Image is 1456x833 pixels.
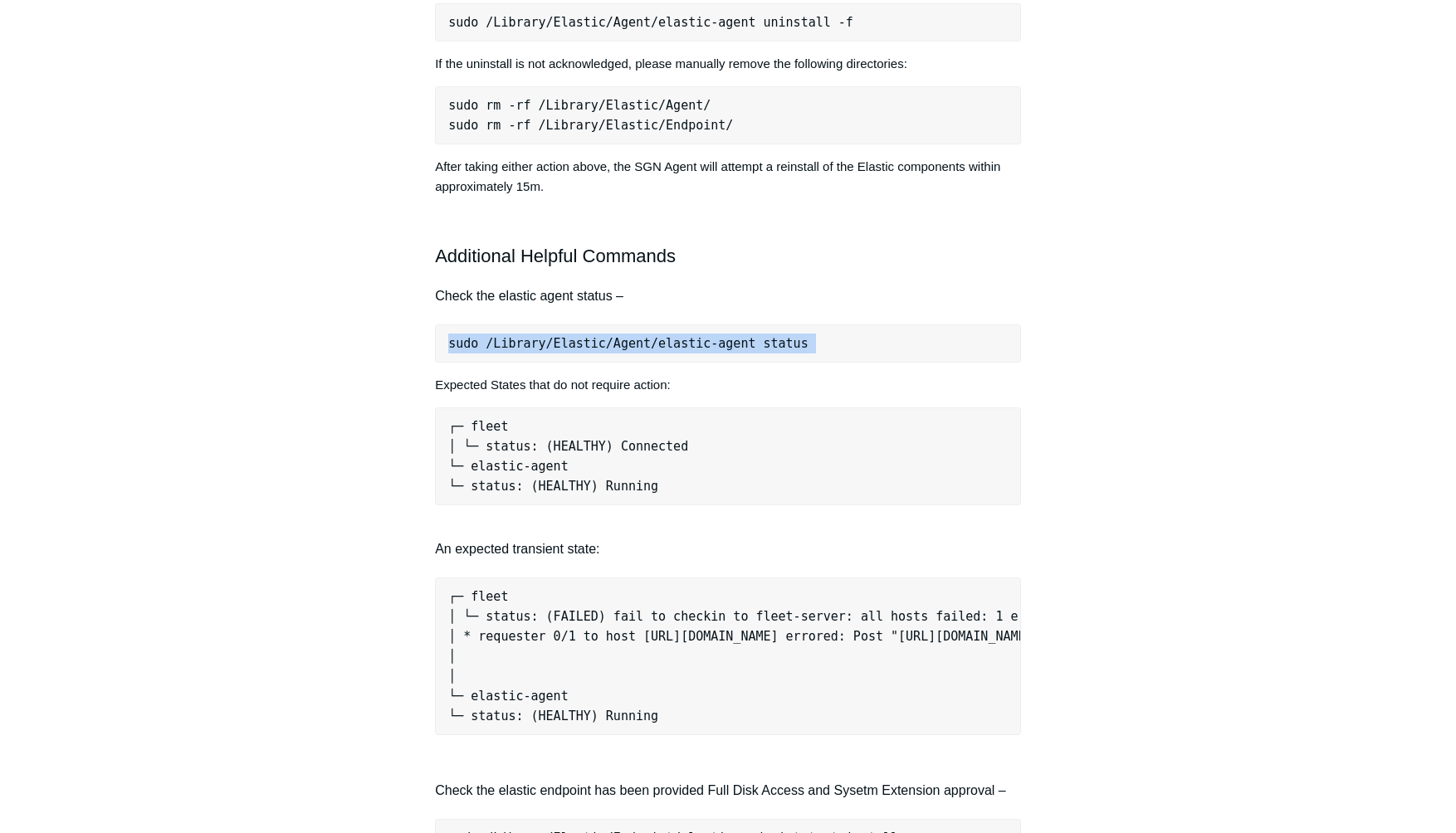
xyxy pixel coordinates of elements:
h4: Check the elastic agent status – [435,285,1021,307]
h4: Check the elastic endpoint has been provided Full Disk Access and Sysetm Extension approval – [435,780,1021,801]
h4: An expected transient state: [435,518,1021,560]
pre: sudo /Library/Elastic/Agent/elastic-agent status [435,324,1021,363]
pre: ┌─ fleet │ └─ status: (HEALTHY) Connected └─ elastic-agent └─ status: (HEALTHY) Running [435,407,1021,505]
p: Expected States that do not require action: [435,375,1021,395]
pre: ┌─ fleet │ └─ status: (FAILED) fail to checkin to fleet-server: all hosts failed: 1 error occurre... [435,577,1021,735]
pre: sudo /Library/Elastic/Agent/elastic-agent uninstall -f [435,3,1021,41]
h2: Additional Helpful Commands [435,241,1021,270]
p: If the uninstall is not acknowledged, please manually remove the following directories: [435,54,1021,74]
pre: sudo rm -rf /Library/Elastic/Agent/ sudo rm -rf /Library/Elastic/Endpoint/ [435,86,1021,144]
p: After taking either action above, the SGN Agent will attempt a reinstall of the Elastic component... [435,157,1021,197]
